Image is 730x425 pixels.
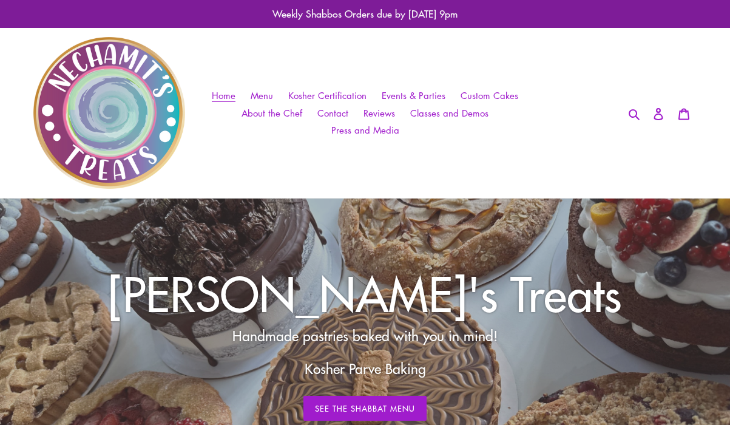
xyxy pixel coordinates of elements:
[235,104,308,122] a: About the Chef
[303,396,427,421] a: See The Shabbat Menu: Weekly Menu
[331,124,399,137] span: Press and Media
[35,265,696,321] h2: [PERSON_NAME]'s Treats
[461,89,518,102] span: Custom Cakes
[206,87,242,104] a: Home
[33,37,185,189] img: Nechamit&#39;s Treats
[376,87,451,104] a: Events & Parties
[404,104,495,122] a: Classes and Demos
[212,89,235,102] span: Home
[245,87,279,104] a: Menu
[317,107,348,120] span: Contact
[410,107,488,120] span: Classes and Demos
[251,89,273,102] span: Menu
[455,87,524,104] a: Custom Cakes
[311,104,354,122] a: Contact
[117,358,613,379] p: Kosher Parve Baking
[117,325,613,347] p: Handmade pastries baked with you in mind!
[242,107,302,120] span: About the Chef
[288,89,367,102] span: Kosher Certification
[357,104,401,122] a: Reviews
[325,121,405,139] a: Press and Media
[282,87,373,104] a: Kosher Certification
[363,107,395,120] span: Reviews
[382,89,445,102] span: Events & Parties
